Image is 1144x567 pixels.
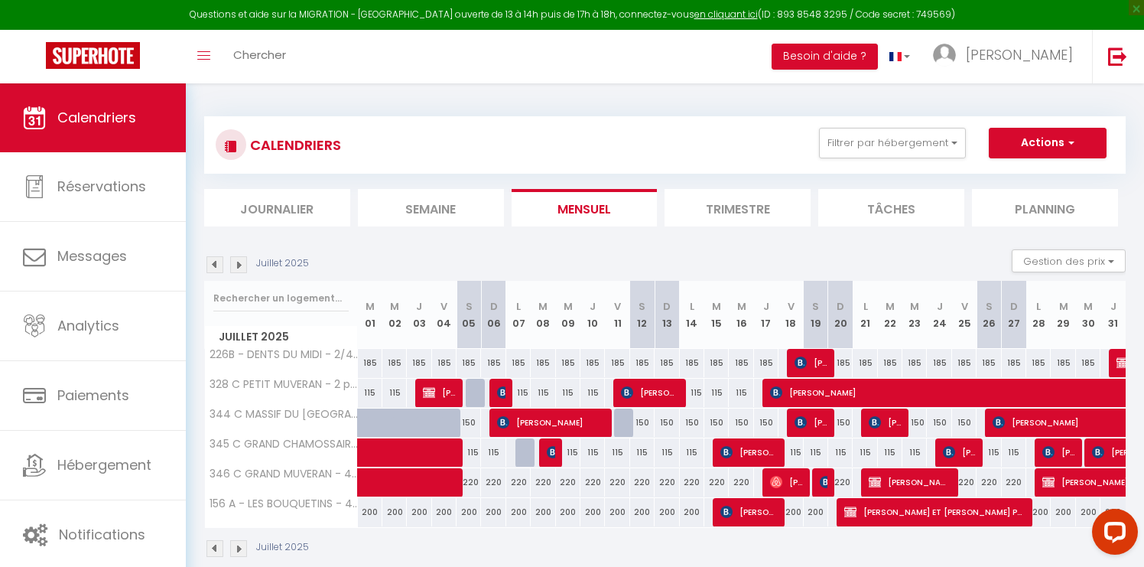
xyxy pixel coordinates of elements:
p: Juillet 2025 [256,256,309,271]
h3: CALENDRIERS [246,128,341,162]
span: [PERSON_NAME] [1042,438,1075,467]
th: 07 [506,281,531,349]
div: 150 [952,409,977,437]
div: 185 [680,349,704,377]
abbr: M [1084,299,1093,314]
abbr: D [837,299,844,314]
div: 185 [580,349,605,377]
th: 29 [1051,281,1075,349]
div: 220 [605,468,629,497]
li: Trimestre [665,189,811,226]
abbr: S [812,299,819,314]
abbr: S [986,299,993,314]
th: 06 [481,281,505,349]
div: 150 [927,409,951,437]
div: 200 [531,498,555,526]
div: 200 [481,498,505,526]
div: 115 [977,438,1001,467]
div: 185 [432,349,457,377]
div: 185 [902,349,927,377]
span: 226B - DENTS DU MIDI - 2/4 personnes [207,349,360,360]
a: en cliquant ici [694,8,758,21]
div: 200 [655,498,679,526]
div: 115 [531,379,555,407]
abbr: D [663,299,671,314]
th: 20 [828,281,853,349]
abbr: M [1059,299,1068,314]
abbr: L [1036,299,1041,314]
div: 200 [580,498,605,526]
th: 19 [804,281,828,349]
th: 02 [382,281,407,349]
th: 21 [853,281,877,349]
div: 115 [655,438,679,467]
div: 200 [1076,498,1100,526]
div: 220 [655,468,679,497]
li: Semaine [358,189,504,226]
abbr: L [516,299,521,314]
div: 185 [655,349,679,377]
span: 156 A - LES BOUQUETINS - 4 personnes et 2 enfants [207,498,360,510]
div: 115 [556,379,580,407]
div: 185 [828,349,853,377]
th: 24 [927,281,951,349]
abbr: L [690,299,694,314]
div: 200 [556,498,580,526]
div: 150 [902,409,927,437]
span: [PERSON_NAME] [497,408,603,437]
div: 220 [580,468,605,497]
div: 115 [853,438,877,467]
div: 200 [804,498,828,526]
div: 220 [556,468,580,497]
th: 05 [457,281,481,349]
abbr: V [440,299,447,314]
div: 185 [506,349,531,377]
th: 04 [432,281,457,349]
span: [PERSON_NAME] [943,438,976,467]
div: 150 [630,409,655,437]
img: ... [933,44,956,67]
span: 345 C GRAND CHAMOSSAIRE - 2 personnes [207,438,360,450]
abbr: M [737,299,746,314]
div: 220 [1002,468,1026,497]
div: 150 [754,409,778,437]
abbr: V [961,299,968,314]
span: Hébergement [57,455,151,474]
span: [PERSON_NAME] [497,378,505,407]
div: 115 [605,438,629,467]
th: 31 [1100,281,1126,349]
button: Gestion des prix [1012,249,1126,272]
div: 115 [804,438,828,467]
li: Mensuel [512,189,658,226]
span: 344 C MASSIF DU [GEOGRAPHIC_DATA] - 2/3 personnes [207,409,360,420]
div: 200 [407,498,431,526]
span: [PERSON_NAME] [547,438,555,467]
div: 220 [704,468,729,497]
div: 220 [952,468,977,497]
th: 18 [778,281,803,349]
div: 185 [729,349,753,377]
div: 115 [902,438,927,467]
span: [PERSON_NAME] [795,348,827,377]
span: [PERSON_NAME] [720,497,778,526]
abbr: V [788,299,795,314]
div: 200 [1051,498,1075,526]
div: 115 [828,438,853,467]
div: 115 [580,379,605,407]
abbr: J [763,299,769,314]
li: Tâches [818,189,964,226]
div: 220 [531,468,555,497]
span: [PERSON_NAME] ET [PERSON_NAME] PROPRIETAIRE [844,497,1024,526]
th: 30 [1076,281,1100,349]
div: 185 [1026,349,1051,377]
div: 185 [952,349,977,377]
button: Besoin d'aide ? [772,44,878,70]
th: 26 [977,281,1001,349]
span: [PERSON_NAME] [820,468,828,497]
div: 220 [977,468,1001,497]
div: 115 [506,379,531,407]
div: 115 [704,379,729,407]
abbr: J [416,299,422,314]
span: 346 C GRAND MUVERAN - 4 personnes, éventuellement 5 [207,468,360,480]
